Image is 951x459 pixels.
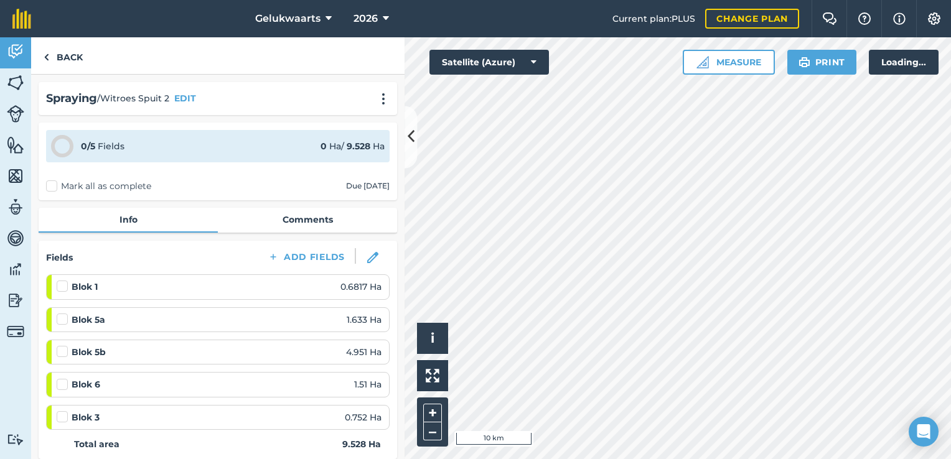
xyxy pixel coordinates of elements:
div: Loading... [869,50,939,75]
h4: Fields [46,251,73,264]
img: svg+xml;base64,PHN2ZyB4bWxucz0iaHR0cDovL3d3dy53My5vcmcvMjAwMC9zdmciIHdpZHRoPSIxOSIgaGVpZ2h0PSIyNC... [799,55,810,70]
strong: 9.528 [347,141,370,152]
img: svg+xml;base64,PHN2ZyB4bWxucz0iaHR0cDovL3d3dy53My5vcmcvMjAwMC9zdmciIHdpZHRoPSI5IiBoZWlnaHQ9IjI0Ii... [44,50,49,65]
strong: Blok 1 [72,280,98,294]
img: fieldmargin Logo [12,9,31,29]
a: Comments [218,208,397,231]
a: Back [31,37,95,74]
img: svg+xml;base64,PHN2ZyB4bWxucz0iaHR0cDovL3d3dy53My5vcmcvMjAwMC9zdmciIHdpZHRoPSIxNyIgaGVpZ2h0PSIxNy... [893,11,906,26]
strong: Total area [74,437,119,451]
span: 1.633 Ha [347,313,382,327]
span: / Witroes Spuit 2 [97,91,169,105]
strong: Blok 3 [72,410,100,424]
button: – [423,422,442,440]
span: 1.51 Ha [354,378,382,391]
img: svg+xml;base64,PHN2ZyB4bWxucz0iaHR0cDovL3d3dy53My5vcmcvMjAwMC9zdmciIHdpZHRoPSI1NiIgaGVpZ2h0PSI2MC... [7,136,24,154]
button: Print [787,50,857,75]
div: Open Intercom Messenger [909,417,939,447]
button: Satellite (Azure) [429,50,549,75]
img: svg+xml;base64,PD94bWwgdmVyc2lvbj0iMS4wIiBlbmNvZGluZz0idXRmLTgiPz4KPCEtLSBHZW5lcmF0b3I6IEFkb2JlIE... [7,433,24,445]
button: Measure [683,50,775,75]
img: svg+xml;base64,PD94bWwgdmVyc2lvbj0iMS4wIiBlbmNvZGluZz0idXRmLTgiPz4KPCEtLSBHZW5lcmF0b3I6IEFkb2JlIE... [7,229,24,248]
button: Add Fields [258,248,355,266]
button: + [423,404,442,422]
button: i [417,323,448,354]
span: 2026 [354,11,378,26]
img: svg+xml;base64,PHN2ZyB3aWR0aD0iMTgiIGhlaWdodD0iMTgiIHZpZXdCb3g9IjAgMCAxOCAxOCIgZmlsbD0ibm9uZSIgeG... [367,252,378,263]
img: svg+xml;base64,PD94bWwgdmVyc2lvbj0iMS4wIiBlbmNvZGluZz0idXRmLTgiPz4KPCEtLSBHZW5lcmF0b3I6IEFkb2JlIE... [7,198,24,216]
span: Current plan : PLUS [612,12,695,25]
img: Four arrows, one pointing top left, one top right, one bottom right and the last bottom left [426,369,439,382]
img: svg+xml;base64,PD94bWwgdmVyc2lvbj0iMS4wIiBlbmNvZGluZz0idXRmLTgiPz4KPCEtLSBHZW5lcmF0b3I6IEFkb2JlIE... [7,260,24,279]
span: Gelukwaarts [255,11,321,26]
label: Mark all as complete [46,180,151,193]
strong: Blok 5a [72,313,105,327]
img: svg+xml;base64,PD94bWwgdmVyc2lvbj0iMS4wIiBlbmNvZGluZz0idXRmLTgiPz4KPCEtLSBHZW5lcmF0b3I6IEFkb2JlIE... [7,323,24,340]
img: A question mark icon [857,12,872,25]
img: svg+xml;base64,PHN2ZyB4bWxucz0iaHR0cDovL3d3dy53My5vcmcvMjAwMC9zdmciIHdpZHRoPSIyMCIgaGVpZ2h0PSIyNC... [376,93,391,105]
a: Info [39,208,218,231]
img: Two speech bubbles overlapping with the left bubble in the forefront [822,12,837,25]
span: 0.752 Ha [345,410,382,424]
strong: Blok 5b [72,345,106,359]
span: 4.951 Ha [346,345,382,359]
div: Ha / Ha [321,139,385,153]
img: svg+xml;base64,PHN2ZyB4bWxucz0iaHR0cDovL3d3dy53My5vcmcvMjAwMC9zdmciIHdpZHRoPSI1NiIgaGVpZ2h0PSI2MC... [7,73,24,92]
span: i [431,330,434,346]
img: svg+xml;base64,PD94bWwgdmVyc2lvbj0iMS4wIiBlbmNvZGluZz0idXRmLTgiPz4KPCEtLSBHZW5lcmF0b3I6IEFkb2JlIE... [7,105,24,123]
div: Due [DATE] [346,181,390,191]
img: svg+xml;base64,PD94bWwgdmVyc2lvbj0iMS4wIiBlbmNvZGluZz0idXRmLTgiPz4KPCEtLSBHZW5lcmF0b3I6IEFkb2JlIE... [7,42,24,61]
strong: 9.528 Ha [342,437,381,451]
strong: Blok 6 [72,378,100,391]
div: Fields [81,139,124,153]
span: 0.6817 Ha [340,280,382,294]
img: A cog icon [927,12,942,25]
button: EDIT [174,91,196,105]
a: Change plan [705,9,799,29]
strong: 0 / 5 [81,141,95,152]
img: svg+xml;base64,PHN2ZyB4bWxucz0iaHR0cDovL3d3dy53My5vcmcvMjAwMC9zdmciIHdpZHRoPSI1NiIgaGVpZ2h0PSI2MC... [7,167,24,185]
img: svg+xml;base64,PD94bWwgdmVyc2lvbj0iMS4wIiBlbmNvZGluZz0idXRmLTgiPz4KPCEtLSBHZW5lcmF0b3I6IEFkb2JlIE... [7,291,24,310]
img: Ruler icon [696,56,709,68]
strong: 0 [321,141,327,152]
h2: Spraying [46,90,97,108]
